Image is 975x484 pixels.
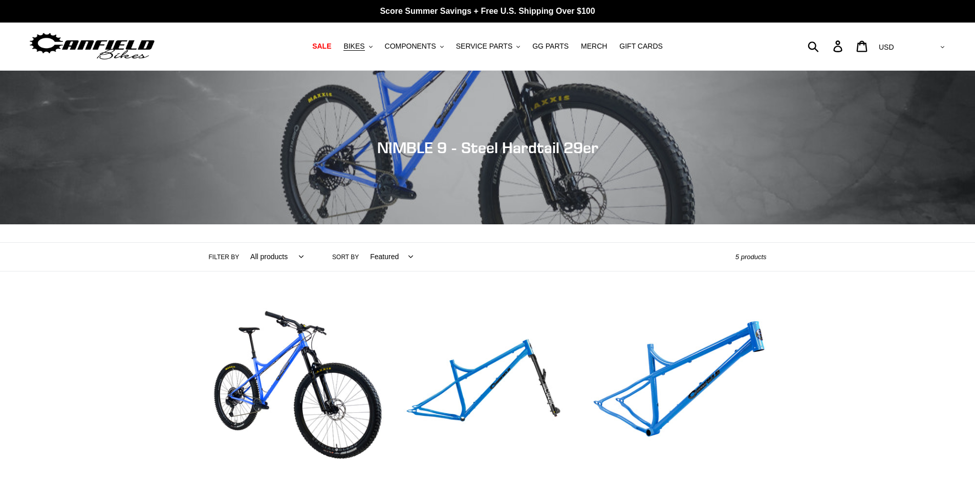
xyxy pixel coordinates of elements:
[532,42,569,51] span: GG PARTS
[28,30,156,62] img: Canfield Bikes
[332,252,359,262] label: Sort by
[209,252,240,262] label: Filter by
[343,42,364,51] span: BIKES
[451,39,525,53] button: SERVICE PARTS
[813,35,839,57] input: Search
[380,39,449,53] button: COMPONENTS
[338,39,377,53] button: BIKES
[377,138,598,157] span: NIMBLE 9 - Steel Hardtail 29er
[735,253,767,261] span: 5 products
[576,39,612,53] a: MERCH
[307,39,336,53] a: SALE
[312,42,331,51] span: SALE
[581,42,607,51] span: MERCH
[619,42,663,51] span: GIFT CARDS
[614,39,668,53] a: GIFT CARDS
[385,42,436,51] span: COMPONENTS
[527,39,574,53] a: GG PARTS
[456,42,512,51] span: SERVICE PARTS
